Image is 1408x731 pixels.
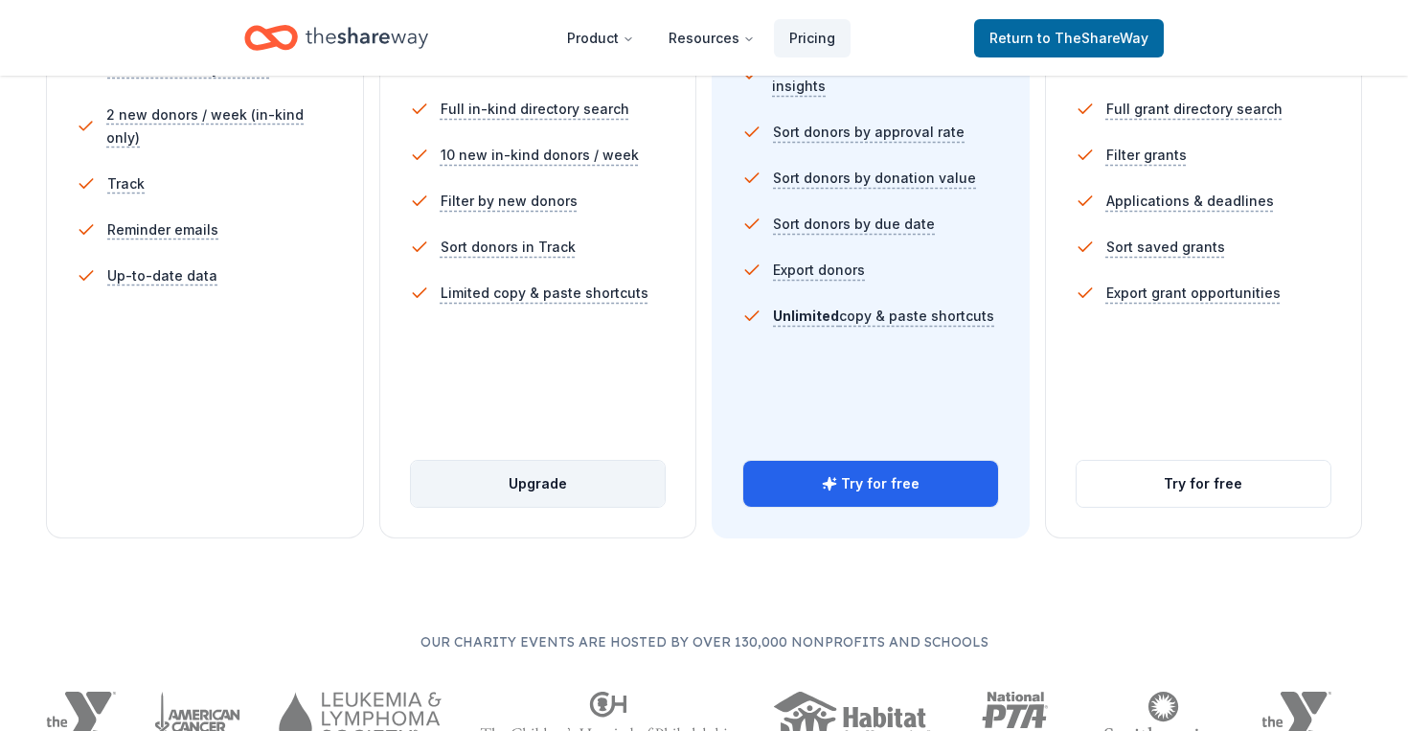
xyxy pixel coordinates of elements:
[743,461,998,507] button: Try for free
[773,213,935,236] span: Sort donors by due date
[1037,30,1148,46] span: to TheShareWay
[1106,98,1283,121] span: Full grant directory search
[773,121,965,144] span: Sort donors by approval rate
[441,236,576,259] span: Sort donors in Track
[1077,461,1331,507] button: Try for free
[552,15,851,60] nav: Main
[107,172,145,195] span: Track
[107,218,218,241] span: Reminder emails
[244,15,428,60] a: Home
[653,19,770,57] button: Resources
[107,264,217,287] span: Up-to-date data
[1106,236,1225,259] span: Sort saved grants
[1106,190,1274,213] span: Applications & deadlines
[411,461,666,507] button: Upgrade
[441,282,648,305] span: Limited copy & paste shortcuts
[1106,282,1281,305] span: Export grant opportunities
[1106,144,1187,167] span: Filter grants
[552,19,649,57] button: Product
[974,19,1164,57] a: Returnto TheShareWay
[441,98,629,121] span: Full in-kind directory search
[773,259,865,282] span: Export donors
[773,308,994,324] span: copy & paste shortcuts
[46,630,1362,653] p: Our charity events are hosted by over 130,000 nonprofits and schools
[989,27,1148,50] span: Return
[774,19,851,57] a: Pricing
[773,167,976,190] span: Sort donors by donation value
[773,308,839,324] span: Unlimited
[441,144,639,167] span: 10 new in-kind donors / week
[106,103,332,149] span: 2 new donors / week (in-kind only)
[441,190,578,213] span: Filter by new donors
